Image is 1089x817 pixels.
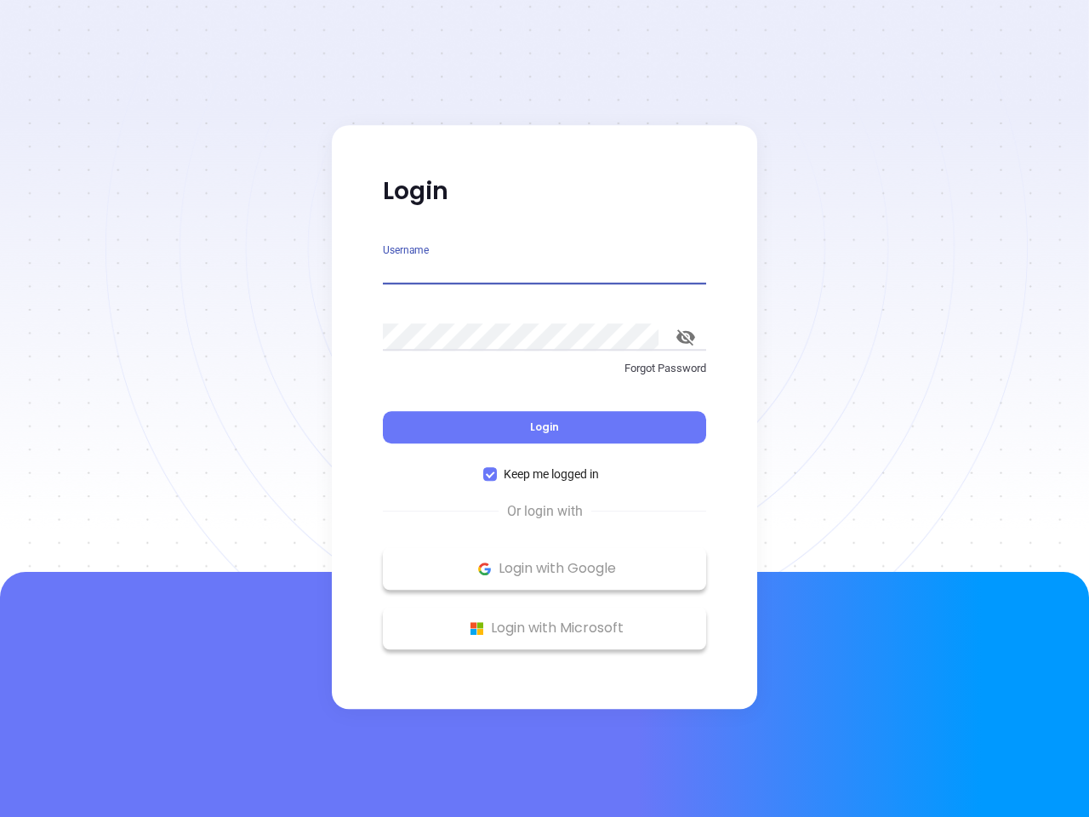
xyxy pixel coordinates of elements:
[383,360,706,391] a: Forgot Password
[499,501,591,522] span: Or login with
[530,420,559,434] span: Login
[383,547,706,590] button: Google Logo Login with Google
[391,556,698,581] p: Login with Google
[383,245,429,255] label: Username
[383,607,706,649] button: Microsoft Logo Login with Microsoft
[383,176,706,207] p: Login
[383,411,706,443] button: Login
[383,360,706,377] p: Forgot Password
[466,618,487,639] img: Microsoft Logo
[391,615,698,641] p: Login with Microsoft
[497,465,606,483] span: Keep me logged in
[474,558,495,580] img: Google Logo
[665,317,706,357] button: toggle password visibility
